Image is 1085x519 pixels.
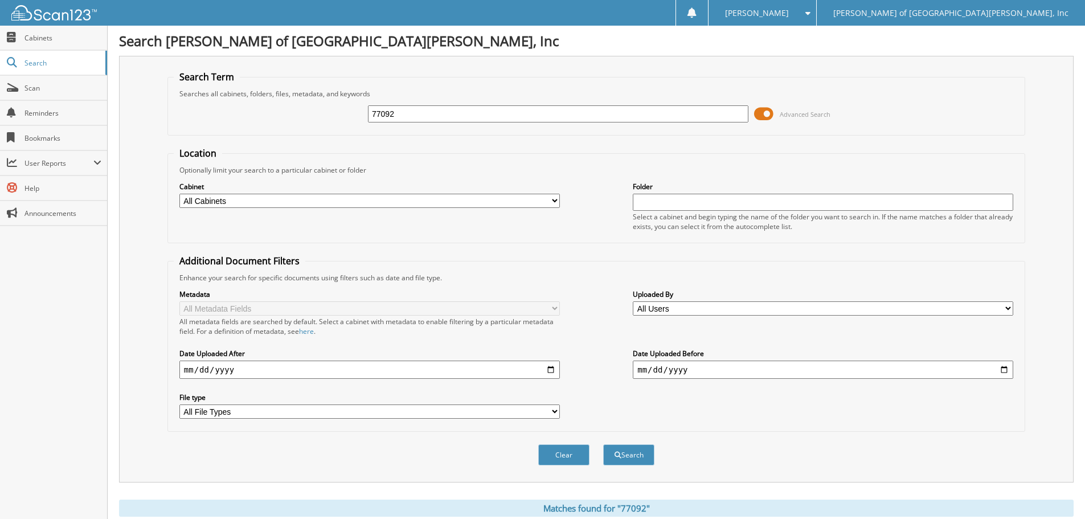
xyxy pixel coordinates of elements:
[24,83,101,93] span: Scan
[633,182,1013,191] label: Folder
[24,133,101,143] span: Bookmarks
[174,71,240,83] legend: Search Term
[24,108,101,118] span: Reminders
[299,326,314,336] a: here
[174,255,305,267] legend: Additional Document Filters
[24,58,100,68] span: Search
[179,349,560,358] label: Date Uploaded After
[174,89,1019,99] div: Searches all cabinets, folders, files, metadata, and keywords
[174,273,1019,283] div: Enhance your search for specific documents using filters such as date and file type.
[24,33,101,43] span: Cabinets
[179,289,560,299] label: Metadata
[1028,464,1085,519] iframe: Chat Widget
[119,500,1074,517] div: Matches found for "77092"
[633,289,1013,299] label: Uploaded By
[725,10,789,17] span: [PERSON_NAME]
[179,182,560,191] label: Cabinet
[179,393,560,402] label: File type
[179,317,560,336] div: All metadata fields are searched by default. Select a cabinet with metadata to enable filtering b...
[24,209,101,218] span: Announcements
[833,10,1068,17] span: [PERSON_NAME] of [GEOGRAPHIC_DATA][PERSON_NAME], Inc
[603,444,654,465] button: Search
[538,444,589,465] button: Clear
[780,110,830,118] span: Advanced Search
[119,31,1074,50] h1: Search [PERSON_NAME] of [GEOGRAPHIC_DATA][PERSON_NAME], Inc
[633,212,1013,231] div: Select a cabinet and begin typing the name of the folder you want to search in. If the name match...
[24,183,101,193] span: Help
[174,147,222,160] legend: Location
[633,361,1013,379] input: end
[174,165,1019,175] div: Optionally limit your search to a particular cabinet or folder
[11,5,97,21] img: scan123-logo-white.svg
[633,349,1013,358] label: Date Uploaded Before
[24,158,93,168] span: User Reports
[179,361,560,379] input: start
